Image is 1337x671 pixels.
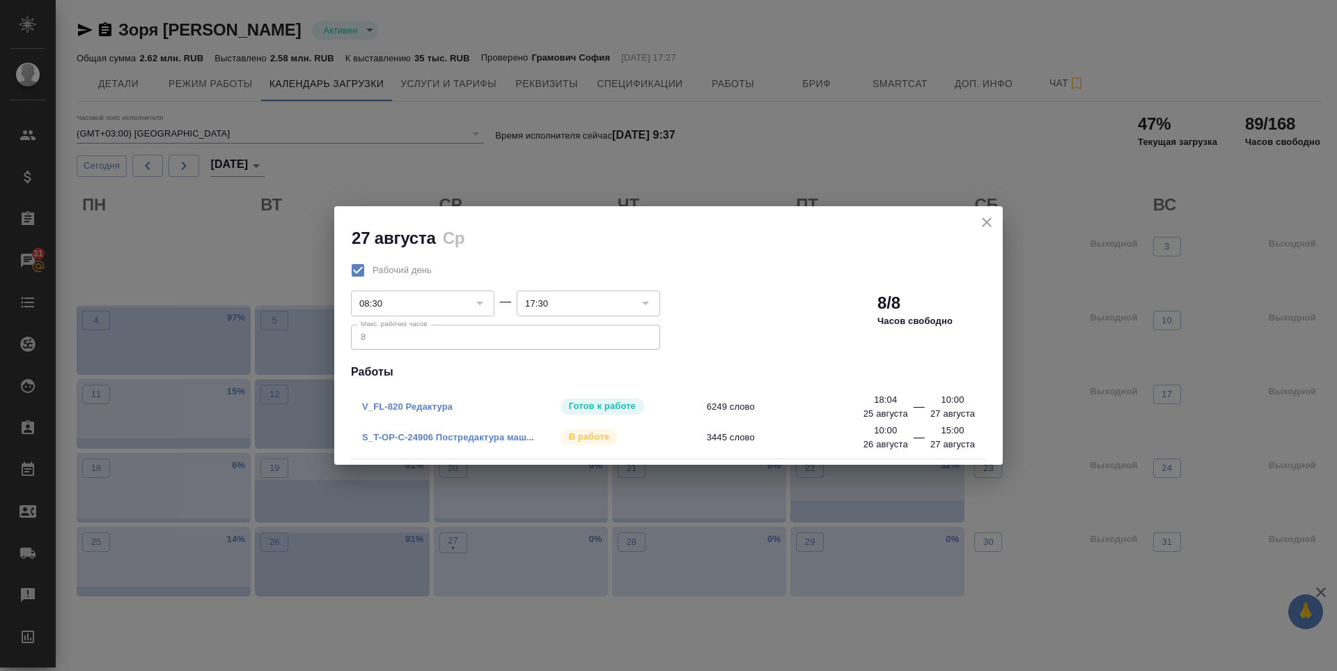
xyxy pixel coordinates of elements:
[500,293,511,310] div: —
[930,407,975,421] p: 27 августа
[373,263,432,277] span: Рабочий день
[863,407,908,421] p: 25 августа
[930,438,975,452] p: 27 августа
[443,229,465,247] h2: Ср
[352,229,436,247] h2: 27 августа
[863,438,908,452] p: 26 августа
[914,399,925,421] div: —
[569,399,636,413] p: Готов к работе
[914,429,925,452] div: —
[941,424,964,438] p: 15:00
[976,212,997,233] button: close
[362,432,534,442] a: S_T-OP-C-24906 Постредактура маш...
[569,430,609,444] p: В работе
[707,431,904,445] span: 3445 слово
[362,401,453,412] a: V_FL-820 Редактура
[874,393,897,407] p: 18:04
[707,400,904,414] span: 6249 слово
[877,292,900,314] h2: 8/8
[877,314,953,328] p: Часов свободно
[874,424,897,438] p: 10:00
[351,364,986,380] h4: Работы
[941,393,964,407] p: 10:00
